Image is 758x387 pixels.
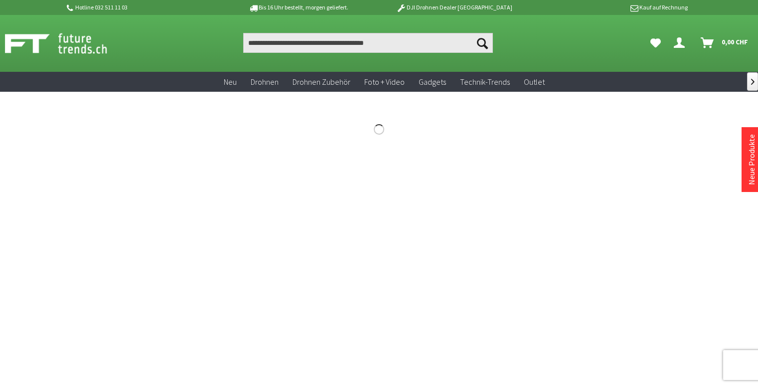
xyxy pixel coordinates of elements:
[65,1,221,13] p: Hotline 032 511 11 03
[293,77,350,87] span: Drohnen Zubehör
[453,72,517,92] a: Technik-Trends
[460,77,510,87] span: Technik-Trends
[645,33,666,53] a: Meine Favoriten
[243,33,492,53] input: Produkt, Marke, Kategorie, EAN, Artikelnummer…
[357,72,412,92] a: Foto + Video
[670,33,693,53] a: Dein Konto
[722,34,748,50] span: 0,00 CHF
[244,72,286,92] a: Drohnen
[472,33,493,53] button: Suchen
[697,33,753,53] a: Warenkorb
[217,72,244,92] a: Neu
[412,72,453,92] a: Gadgets
[517,72,552,92] a: Outlet
[221,1,376,13] p: Bis 16 Uhr bestellt, morgen geliefert.
[419,77,446,87] span: Gadgets
[286,72,357,92] a: Drohnen Zubehör
[224,77,237,87] span: Neu
[751,79,755,85] span: 
[5,31,129,56] img: Shop Futuretrends - zur Startseite wechseln
[532,1,688,13] p: Kauf auf Rechnung
[524,77,545,87] span: Outlet
[376,1,532,13] p: DJI Drohnen Dealer [GEOGRAPHIC_DATA]
[747,134,757,185] a: Neue Produkte
[251,77,279,87] span: Drohnen
[364,77,405,87] span: Foto + Video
